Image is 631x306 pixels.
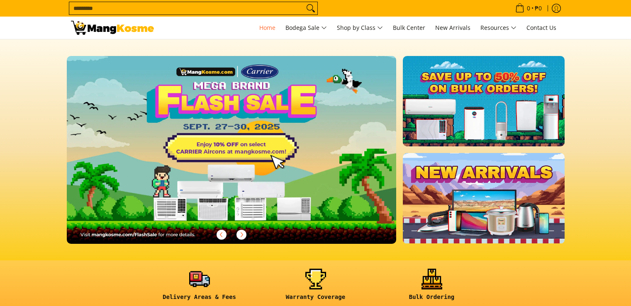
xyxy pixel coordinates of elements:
a: Contact Us [522,17,560,39]
span: 0 [526,5,531,11]
span: Shop by Class [337,23,383,33]
img: BULK.webp [403,56,564,146]
span: ₱0 [534,5,543,11]
nav: Main Menu [162,17,560,39]
span: Home [259,24,275,32]
button: Next [232,226,251,244]
span: Bulk Center [393,24,425,32]
button: Previous [212,226,231,244]
a: Home [255,17,280,39]
span: Contact Us [526,24,556,32]
a: Resources [476,17,521,39]
a: Shop by Class [333,17,387,39]
span: Bodega Sale [285,23,327,33]
img: 092325 mk eom flash sale 1510x861 no dti [67,56,397,244]
img: Mang Kosme: Your Home Appliances Warehouse Sale Partner! [71,21,154,35]
button: Search [304,2,317,15]
img: NEW_ARRIVAL.webp [403,153,564,243]
span: New Arrivals [435,24,470,32]
a: Bodega Sale [281,17,331,39]
span: Resources [480,23,516,33]
span: • [513,4,544,13]
a: New Arrivals [431,17,475,39]
a: Bulk Center [389,17,429,39]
